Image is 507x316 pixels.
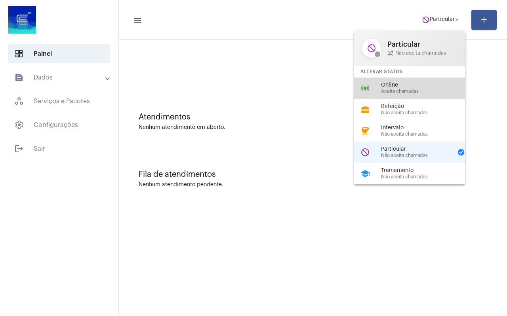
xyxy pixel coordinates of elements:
[387,50,394,56] mat-icon: phone_disabled
[387,40,457,48] span: Particular
[360,148,370,157] mat-icon: do_not_disturb
[457,148,465,156] mat-icon: check_circle
[360,83,370,93] mat-icon: online_prediction
[360,169,370,178] mat-icon: school
[381,110,471,115] span: Não aceita chamadas
[381,104,471,110] span: Refeição
[381,153,452,158] span: Não aceita chamadas
[381,174,471,180] span: Não aceita chamadas
[360,126,370,136] mat-icon: coffee
[362,39,381,58] mat-icon: do_not_disturb
[360,105,370,114] mat-icon: lunch_dining
[381,89,471,94] span: Aceita chamadas
[381,146,452,152] span: Particular
[381,132,471,137] span: Não aceita chamadas
[381,82,471,88] span: Online
[354,66,465,78] div: Alterar Status
[381,125,471,131] span: Intervalo
[381,168,471,174] span: Treinamento
[387,50,457,56] span: Não aceita chamadas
